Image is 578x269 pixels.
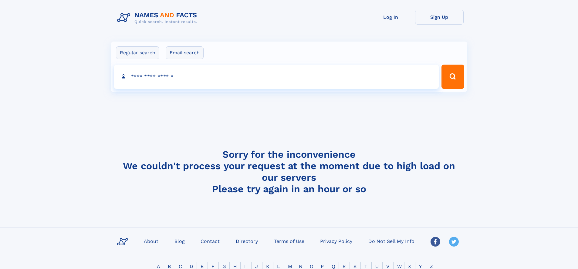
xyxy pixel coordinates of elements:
a: Terms of Use [272,237,307,245]
img: Twitter [449,237,459,247]
a: Contact [198,237,222,245]
a: Do Not Sell My Info [366,237,417,245]
button: Search Button [441,65,464,89]
a: Sign Up [415,10,464,25]
a: Log In [367,10,415,25]
label: Regular search [116,46,159,59]
a: Privacy Policy [318,237,355,245]
a: About [141,237,161,245]
a: Directory [233,237,260,245]
label: Email search [166,46,204,59]
h4: Sorry for the inconvenience We couldn't process your request at the moment due to high load on ou... [115,149,464,195]
img: Logo Names and Facts [115,10,202,26]
img: Facebook [431,237,440,247]
input: search input [114,65,439,89]
a: Blog [172,237,187,245]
